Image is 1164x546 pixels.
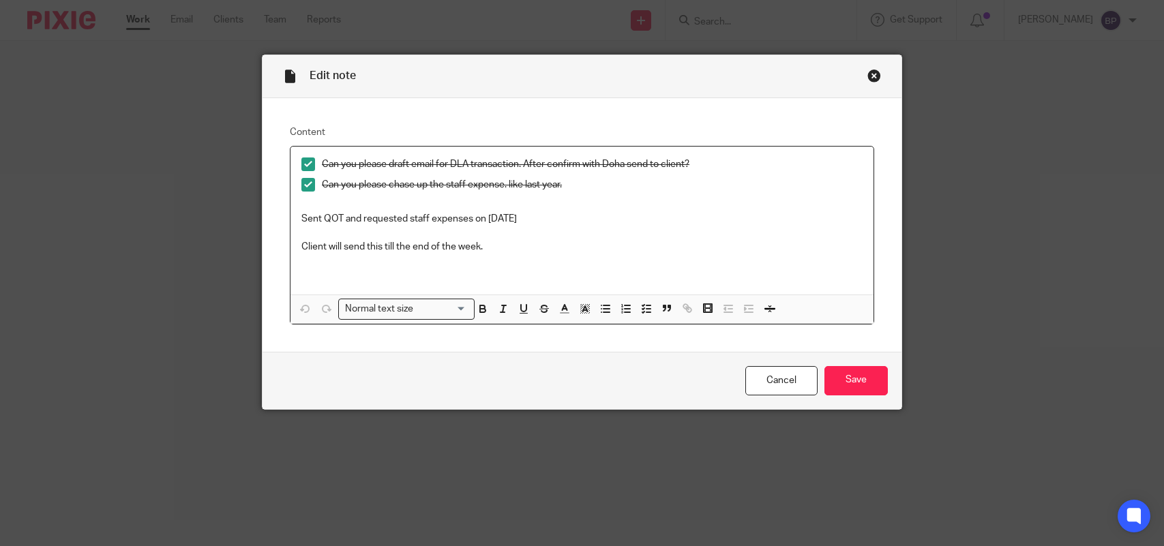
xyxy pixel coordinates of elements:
[290,125,874,139] label: Content
[322,157,863,171] p: Can you please draft email for DLA transaction. After confirm with Doha send to client?
[417,302,466,316] input: Search for option
[301,212,863,226] p: Sent QOT and requested staff expenses on [DATE]
[824,366,888,395] input: Save
[322,178,863,192] p: Can you please chase up the staff expense. like last year.
[867,69,881,82] div: Close this dialog window
[745,366,818,395] a: Cancel
[301,240,863,254] p: Client will send this till the end of the week.
[338,299,475,320] div: Search for option
[342,302,416,316] span: Normal text size
[310,70,356,81] span: Edit note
